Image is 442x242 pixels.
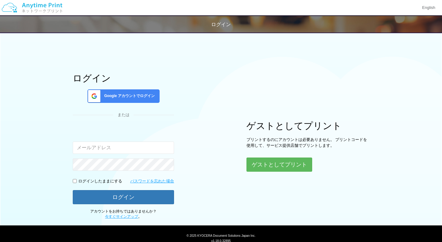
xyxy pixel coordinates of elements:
h1: ゲストとしてプリント [246,121,369,131]
input: メールアドレス [73,142,174,154]
a: パスワードを忘れた場合 [130,178,174,184]
span: © 2025 KYOCERA Document Solutions Japan Inc. [187,233,256,237]
h1: ログイン [73,73,174,83]
span: 。 [105,214,142,219]
div: または [73,112,174,118]
span: ログイン [211,22,231,27]
p: アカウントをお持ちではありませんか？ [73,209,174,219]
button: ログイン [73,190,174,204]
a: 今すぐサインアップ [105,214,138,219]
span: Google アカウントでログイン [102,93,155,99]
p: ログインしたままにする [78,178,122,184]
p: プリントするのにアカウントは必要ありません。 プリントコードを使用して、サービス提供店舗でプリントします。 [246,137,369,148]
button: ゲストとしてプリント [246,158,312,172]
